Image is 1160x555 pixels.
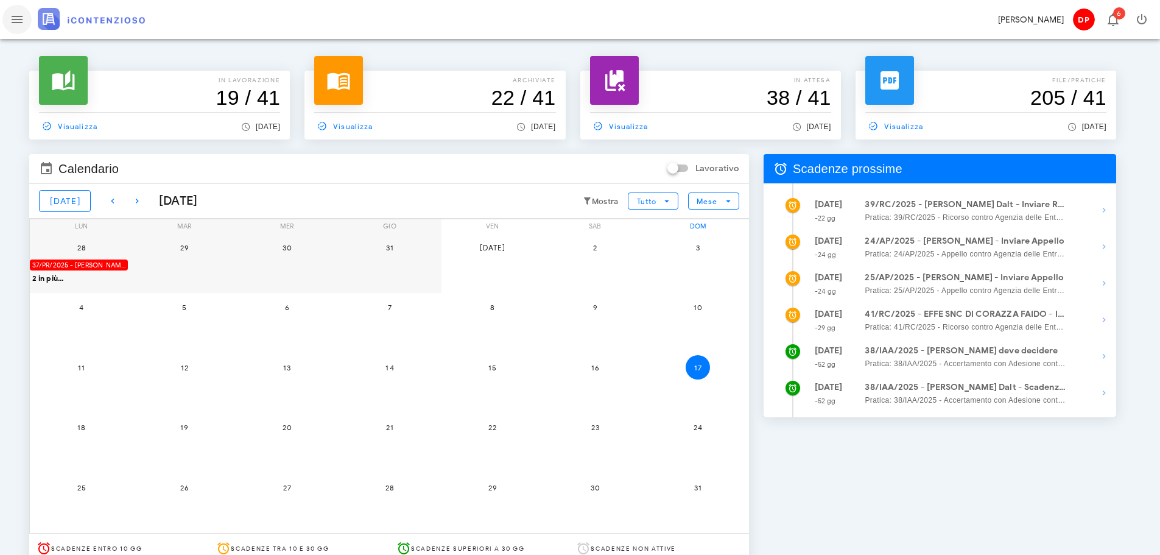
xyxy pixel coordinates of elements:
span: Mese [696,197,717,206]
button: 30 [275,235,299,260]
button: 19 [172,415,197,440]
h3: 22 / 41 [314,85,555,110]
button: 28 [69,235,94,260]
button: Tutto [628,193,678,210]
button: DP [1069,5,1098,34]
span: 8 [480,303,505,312]
button: 31 [686,475,710,500]
span: [DATE] [256,122,280,131]
span: Visualizza [39,121,97,132]
button: 8 [480,295,505,320]
strong: 38/IAA/2025 - [PERSON_NAME] Dalt - Scadenza per fare Ricorso [865,381,1066,394]
button: 24 [686,415,710,440]
span: 31 [686,483,710,492]
span: Pratica: 25/AP/2025 - Appello contro Agenzia delle Entrate di [GEOGRAPHIC_DATA] [865,285,1066,297]
strong: [DATE] [815,272,843,283]
span: 30 [583,483,607,492]
span: 6 [275,303,299,312]
button: 13 [275,355,299,380]
button: Mostra dettagli [1092,198,1116,222]
div: [DATE] [149,192,198,210]
div: [PERSON_NAME] [998,13,1064,26]
h3: 38 / 41 [590,85,831,110]
button: 25 [69,475,94,500]
button: 6 [275,295,299,320]
div: sab [544,219,647,233]
span: Visualizza [865,121,924,132]
span: Pratica: 38/IAA/2025 - Accertamento con Adesione contro Agenzia delle Entrate di [GEOGRAPHIC_DATA] [865,358,1066,370]
button: 10 [686,295,710,320]
button: 26 [172,475,197,500]
span: Scadenze entro 10 gg [51,545,142,553]
button: Mostra dettagli [1092,235,1116,259]
button: 16 [583,355,607,380]
span: 4 [69,303,94,312]
span: Scadenze tra 10 e 30 gg [231,545,329,553]
span: 23 [583,423,607,432]
p: archiviate [314,76,555,85]
span: 9 [583,303,607,312]
strong: 24/AP/2025 - [PERSON_NAME] - Inviare Appello [865,235,1066,248]
strong: 39/RC/2025 - [PERSON_NAME] Dalt - Inviare Ricorso [865,198,1066,211]
span: 13 [275,363,299,372]
button: 11 [69,355,94,380]
span: 7 [378,303,402,312]
button: [DATE] [39,190,91,212]
button: Mostra dettagli [1092,308,1116,332]
small: -29 gg [815,323,836,332]
div: dom [646,219,750,233]
button: 28 [378,475,402,500]
button: Mostra dettagli [1092,381,1116,405]
span: 10 [686,303,710,312]
p: in attesa [590,76,831,85]
span: 31 [378,243,402,252]
span: [DATE] [807,122,831,131]
span: 3 [686,243,710,252]
span: DP [1073,9,1095,30]
span: 16 [583,363,607,372]
button: 31 [378,235,402,260]
span: 12 [172,363,197,372]
button: 14 [378,355,402,380]
span: 27 [275,483,299,492]
span: Pratica: 38/IAA/2025 - Accertamento con Adesione contro Agenzia delle Entrate di [GEOGRAPHIC_DATA] [865,394,1066,406]
small: Mostra [592,197,619,207]
button: 4 [69,295,94,320]
p: In lavorazione [39,76,280,85]
button: 20 [275,415,299,440]
button: 9 [583,295,607,320]
span: Calendario [58,159,119,179]
div: 2 in più... [30,272,133,283]
strong: [DATE] [815,382,843,392]
button: Mese [688,193,739,210]
span: 25 [69,483,94,492]
button: 22 [480,415,505,440]
button: [DATE] [480,235,505,260]
small: -22 gg [815,214,836,222]
div: lun [30,219,133,233]
span: 17 [686,363,710,372]
div: mer [235,219,339,233]
span: 11 [69,363,94,372]
strong: 41/RC/2025 - EFFE SNC DI CORAZZA FAIDO - Inviare Ricorso [865,308,1066,321]
a: Visualizza [865,118,929,135]
span: 22 [480,423,505,432]
h3: 205 / 41 [865,85,1106,110]
button: Mostra dettagli [1092,344,1116,369]
span: 5 [172,303,197,312]
button: 3 [686,235,710,260]
span: 28 [378,483,402,492]
span: Pratica: 41/RC/2025 - Ricorso contro Agenzia delle Entrate di [GEOGRAPHIC_DATA] [865,321,1066,333]
div: mar [133,219,236,233]
strong: [DATE] [815,345,843,356]
span: 2 [583,243,607,252]
strong: [DATE] [815,199,843,210]
button: 15 [480,355,505,380]
span: [DATE] [49,196,80,207]
small: -52 gg [815,397,836,405]
p: file/pratiche [865,76,1106,85]
span: Pratica: 24/AP/2025 - Appello contro Agenzia delle Entrate di [GEOGRAPHIC_DATA] [865,248,1066,260]
button: 23 [583,415,607,440]
h3: 19 / 41 [39,85,280,110]
span: 29 [480,483,505,492]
